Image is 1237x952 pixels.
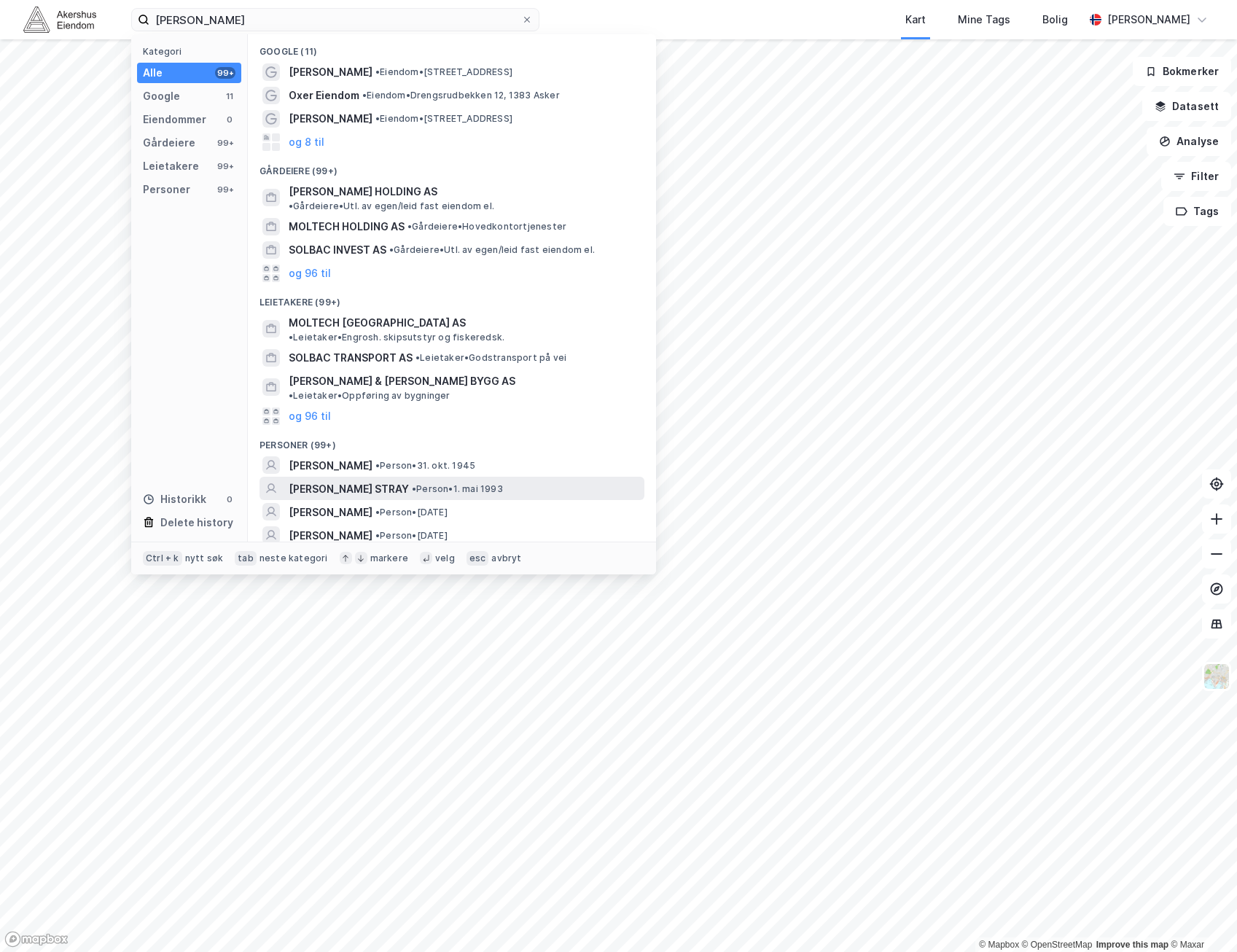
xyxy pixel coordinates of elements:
[415,352,420,363] span: •
[1164,882,1237,952] iframe: Chat Widget
[1142,92,1231,121] button: Datasett
[248,285,656,311] div: Leietakere (99+)
[1147,127,1231,156] button: Analyse
[289,110,372,128] span: [PERSON_NAME]
[435,553,455,564] div: velg
[289,390,450,402] span: Leietaker • Oppføring av bygninger
[289,133,324,151] button: og 8 til
[289,457,372,475] span: [PERSON_NAME]
[143,491,206,508] div: Historikk
[289,480,409,498] span: [PERSON_NAME] STRAY
[289,241,386,259] span: SOLBAC INVEST AS
[1096,940,1168,950] a: Improve this map
[905,11,926,28] div: Kart
[407,221,566,233] span: Gårdeiere • Hovedkontortjenester
[289,390,293,401] span: •
[235,551,257,566] div: tab
[289,332,293,343] span: •
[389,244,595,256] span: Gårdeiere • Utl. av egen/leid fast eiendom el.
[143,87,180,105] div: Google
[1107,11,1190,28] div: [PERSON_NAME]
[143,64,163,82] div: Alle
[1163,197,1231,226] button: Tags
[389,244,394,255] span: •
[160,514,233,531] div: Delete history
[375,460,475,472] span: Person • 31. okt. 1945
[289,314,466,332] span: MOLTECH [GEOGRAPHIC_DATA] AS
[260,553,328,564] div: neste kategori
[375,66,380,77] span: •
[412,483,416,494] span: •
[289,183,437,200] span: [PERSON_NAME] HOLDING AS
[248,34,656,61] div: Google (11)
[224,90,235,102] div: 11
[224,493,235,505] div: 0
[375,507,380,518] span: •
[375,530,448,542] span: Person • [DATE]
[362,90,367,101] span: •
[958,11,1010,28] div: Mine Tags
[289,265,331,282] button: og 96 til
[289,349,413,367] span: SOLBAC TRANSPORT AS
[289,200,494,212] span: Gårdeiere • Utl. av egen/leid fast eiendom el.
[224,114,235,125] div: 0
[289,527,372,545] span: [PERSON_NAME]
[289,372,515,390] span: [PERSON_NAME] & [PERSON_NAME] BYGG AS
[185,553,224,564] div: nytt søk
[143,111,206,128] div: Eiendommer
[289,87,359,104] span: Oxer Eiendom
[375,460,380,471] span: •
[375,530,380,541] span: •
[143,134,195,152] div: Gårdeiere
[289,504,372,521] span: [PERSON_NAME]
[289,407,331,425] button: og 96 til
[215,137,235,149] div: 99+
[375,113,380,124] span: •
[1161,162,1231,191] button: Filter
[4,931,69,948] a: Mapbox homepage
[149,9,521,31] input: Søk på adresse, matrikkel, gårdeiere, leietakere eller personer
[143,46,241,57] div: Kategori
[289,200,293,211] span: •
[143,551,182,566] div: Ctrl + k
[415,352,566,364] span: Leietaker • Godstransport på vei
[362,90,560,101] span: Eiendom • Drengsrudbekken 12, 1383 Asker
[375,113,512,125] span: Eiendom • [STREET_ADDRESS]
[1133,57,1231,86] button: Bokmerker
[289,63,372,81] span: [PERSON_NAME]
[412,483,503,495] span: Person • 1. mai 1993
[143,181,190,198] div: Personer
[23,7,96,32] img: akershus-eiendom-logo.9091f326c980b4bce74ccdd9f866810c.svg
[143,157,199,175] div: Leietakere
[215,160,235,172] div: 99+
[248,154,656,180] div: Gårdeiere (99+)
[375,66,512,78] span: Eiendom • [STREET_ADDRESS]
[467,551,489,566] div: esc
[1022,940,1093,950] a: OpenStreetMap
[215,184,235,195] div: 99+
[407,221,412,232] span: •
[1164,882,1237,952] div: Kontrollprogram for chat
[248,428,656,454] div: Personer (99+)
[491,553,521,564] div: avbryt
[1042,11,1068,28] div: Bolig
[375,507,448,518] span: Person • [DATE]
[979,940,1019,950] a: Mapbox
[289,332,504,343] span: Leietaker • Engrosh. skipsutstyr og fiskeredsk.
[215,67,235,79] div: 99+
[370,553,408,564] div: markere
[1203,663,1230,690] img: Z
[289,218,405,235] span: MOLTECH HOLDING AS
